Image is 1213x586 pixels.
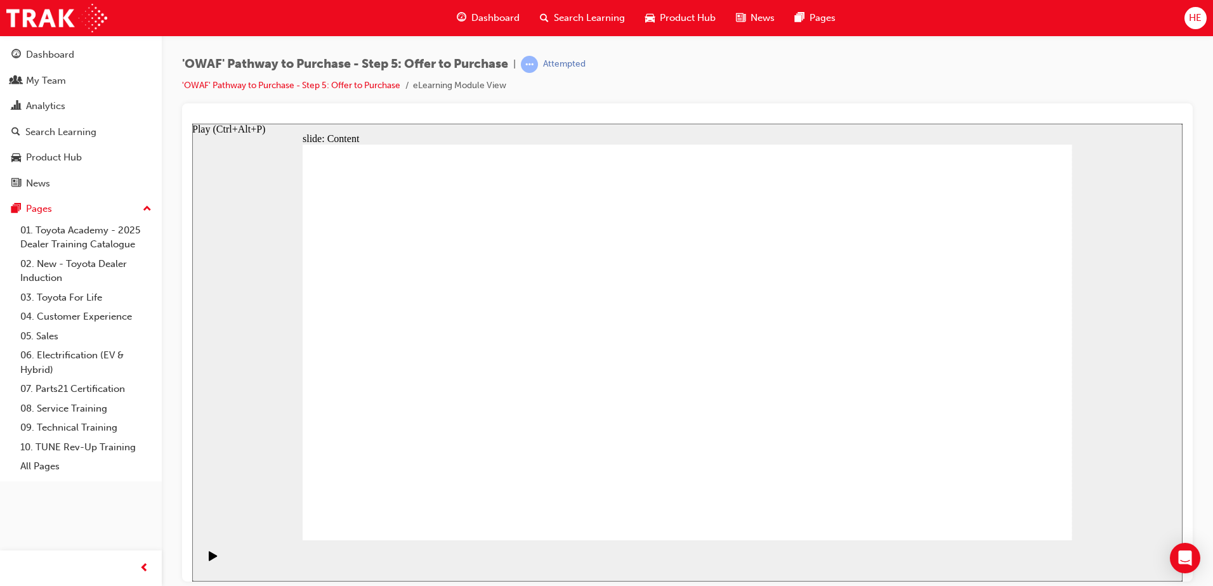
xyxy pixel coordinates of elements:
a: 09. Technical Training [15,418,157,438]
span: Search Learning [554,11,625,25]
span: 'OWAF' Pathway to Purchase - Step 5: Offer to Purchase [182,57,508,72]
span: HE [1189,11,1202,25]
a: Search Learning [5,120,157,144]
a: news-iconNews [726,5,785,31]
span: Pages [810,11,836,25]
span: chart-icon [11,101,21,112]
div: Product Hub [26,150,82,165]
a: 07. Parts21 Certification [15,379,157,399]
span: guage-icon [457,10,466,26]
span: | [513,57,516,72]
a: search-iconSearch Learning [530,5,635,31]
a: Analytics [5,94,157,118]
div: Dashboard [26,48,74,62]
span: search-icon [540,10,549,26]
span: up-icon [143,201,152,218]
a: 04. Customer Experience [15,307,157,327]
span: news-icon [736,10,745,26]
span: Dashboard [471,11,520,25]
button: Pages [5,197,157,221]
a: 'OWAF' Pathway to Purchase - Step 5: Offer to Purchase [182,80,400,91]
span: News [751,11,775,25]
span: car-icon [645,10,655,26]
div: Open Intercom Messenger [1170,543,1200,573]
div: My Team [26,74,66,88]
a: Product Hub [5,146,157,169]
a: 08. Service Training [15,399,157,419]
span: car-icon [11,152,21,164]
img: Trak [6,4,107,32]
button: Play (Ctrl+Alt+P) [6,427,28,448]
span: prev-icon [140,561,149,576]
div: News [26,176,50,191]
span: guage-icon [11,49,21,61]
span: pages-icon [795,10,804,26]
div: playback controls [6,417,28,458]
span: learningRecordVerb_ATTEMPT-icon [521,56,538,73]
a: 02. New - Toyota Dealer Induction [15,254,157,288]
span: people-icon [11,75,21,87]
div: Attempted [543,58,586,70]
div: Analytics [26,99,65,114]
span: search-icon [11,127,20,138]
span: news-icon [11,178,21,190]
a: 03. Toyota For Life [15,288,157,308]
a: 01. Toyota Academy - 2025 Dealer Training Catalogue [15,221,157,254]
a: 06. Electrification (EV & Hybrid) [15,346,157,379]
button: HE [1184,7,1207,29]
a: My Team [5,69,157,93]
div: Search Learning [25,125,96,140]
a: 10. TUNE Rev-Up Training [15,438,157,457]
li: eLearning Module View [413,79,506,93]
a: pages-iconPages [785,5,846,31]
div: Pages [26,202,52,216]
button: DashboardMy TeamAnalyticsSearch LearningProduct HubNews [5,41,157,197]
span: pages-icon [11,204,21,215]
span: Product Hub [660,11,716,25]
a: 05. Sales [15,327,157,346]
a: car-iconProduct Hub [635,5,726,31]
a: Dashboard [5,43,157,67]
a: News [5,172,157,195]
a: All Pages [15,457,157,476]
a: guage-iconDashboard [447,5,530,31]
